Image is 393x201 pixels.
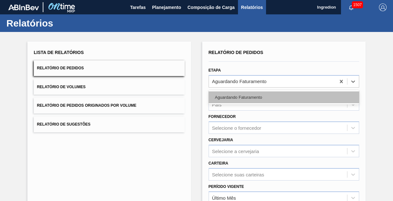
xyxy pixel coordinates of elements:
[37,85,85,89] span: Relatório de Volumes
[212,125,261,131] div: Selecione o fornecedor
[37,103,137,108] span: Relatório de Pedidos Originados por Volume
[37,122,91,127] span: Relatório de Sugestões
[241,4,263,11] span: Relatórios
[209,161,228,166] label: Carteira
[209,184,244,189] label: Período Vigente
[37,66,84,70] span: Relatório de Pedidos
[34,60,185,76] button: Relatório de Pedidos
[130,4,146,11] span: Tarefas
[34,117,185,132] button: Relatório de Sugestões
[212,172,264,177] div: Selecione suas carteiras
[379,4,387,11] img: Logout
[34,98,185,113] button: Relatório de Pedidos Originados por Volume
[152,4,181,11] span: Planejamento
[188,4,235,11] span: Composição de Carga
[6,19,120,27] h1: Relatórios
[212,195,236,200] div: Último Mês
[209,91,360,103] div: Aguardando Faturamento
[34,50,84,55] span: Lista de Relatórios
[209,114,236,119] label: Fornecedor
[209,68,221,73] label: Etapa
[209,50,263,55] span: Relatório de Pedidos
[341,3,361,12] button: Notificações
[352,1,363,8] span: 1507
[34,79,185,95] button: Relatório de Volumes
[8,4,39,10] img: TNhmsLtSVTkK8tSr43FrP2fwEKptu5GPRR3wAAAABJRU5ErkJggg==
[212,148,259,154] div: Selecione a cervejaria
[209,138,233,142] label: Cervejaria
[212,102,222,107] div: País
